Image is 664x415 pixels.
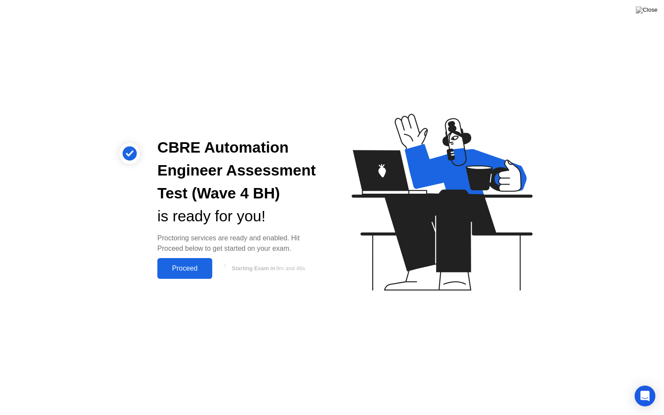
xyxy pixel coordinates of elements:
[157,136,318,204] div: CBRE Automation Engineer Assessment Test (Wave 4 BH)
[160,265,210,272] div: Proceed
[635,386,655,406] div: Open Intercom Messenger
[157,233,318,254] div: Proctoring services are ready and enabled. Hit Proceed below to get started on your exam.
[217,260,318,277] button: Starting Exam in9m and 46s
[636,6,658,13] img: Close
[157,205,318,228] div: is ready for you!
[157,258,212,279] button: Proceed
[276,265,305,271] span: 9m and 46s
